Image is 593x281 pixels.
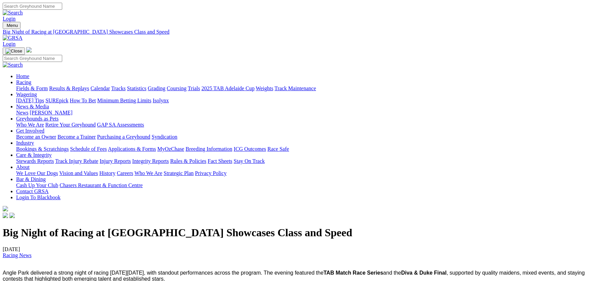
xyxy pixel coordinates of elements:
img: twitter.svg [9,213,15,218]
div: Greyhounds as Pets [16,122,590,128]
a: Coursing [167,85,187,91]
a: Calendar [90,85,110,91]
button: Toggle navigation [3,47,25,55]
a: Race Safe [267,146,289,152]
a: Stewards Reports [16,158,54,164]
a: Minimum Betting Limits [97,98,151,103]
input: Search [3,55,62,62]
div: News & Media [16,110,590,116]
h1: Big Night of Racing at [GEOGRAPHIC_DATA] Showcases Class and Speed [3,226,590,239]
a: Bar & Dining [16,176,46,182]
a: Become an Owner [16,134,56,140]
a: Wagering [16,92,37,97]
a: Rules & Policies [170,158,206,164]
div: Racing [16,85,590,92]
div: Industry [16,146,590,152]
a: Statistics [127,85,147,91]
img: facebook.svg [3,213,8,218]
span: Diva & Duke Final [401,270,446,276]
span: [DATE] [3,246,32,258]
a: Track Maintenance [275,85,316,91]
img: Search [3,10,23,16]
a: Who We Are [134,170,162,176]
a: Tracks [111,85,126,91]
a: ICG Outcomes [234,146,266,152]
a: Weights [256,85,273,91]
a: Syndication [152,134,177,140]
a: About [16,164,30,170]
a: Purchasing a Greyhound [97,134,150,140]
a: Fact Sheets [208,158,232,164]
span: Menu [7,23,18,28]
a: Home [16,73,29,79]
a: How To Bet [70,98,96,103]
div: Wagering [16,98,590,104]
a: Care & Integrity [16,152,52,158]
a: Login To Blackbook [16,195,61,200]
a: Applications & Forms [108,146,156,152]
a: Bookings & Scratchings [16,146,69,152]
a: Stay On Track [234,158,265,164]
a: Racing [16,79,31,85]
a: Trials [188,85,200,91]
a: News & Media [16,104,49,109]
a: Greyhounds as Pets [16,116,58,121]
span: TAB Match Race Series [323,270,383,276]
a: Privacy Policy [195,170,227,176]
a: Grading [148,85,165,91]
div: About [16,170,590,176]
a: Track Injury Rebate [55,158,98,164]
a: Retire Your Greyhound [45,122,96,128]
a: Strategic Plan [164,170,194,176]
a: MyOzChase [157,146,184,152]
a: Fields & Form [16,85,48,91]
a: Results & Replays [49,85,89,91]
img: GRSA [3,35,23,41]
a: Login [3,16,15,22]
img: logo-grsa-white.png [26,47,32,52]
a: GAP SA Assessments [97,122,144,128]
a: Integrity Reports [132,158,169,164]
button: Toggle navigation [3,22,21,29]
img: Search [3,62,23,68]
div: Get Involved [16,134,590,140]
img: logo-grsa-white.png [3,206,8,211]
div: Care & Integrity [16,158,590,164]
a: Login [3,41,15,47]
a: Isolynx [153,98,169,103]
img: Close [5,48,22,54]
a: Injury Reports [100,158,131,164]
div: Bar & Dining [16,182,590,188]
a: News [16,110,28,115]
a: Careers [117,170,133,176]
a: Cash Up Your Club [16,182,58,188]
a: Breeding Information [186,146,232,152]
input: Search [3,3,62,10]
a: Chasers Restaurant & Function Centre [60,182,143,188]
a: Big Night of Racing at [GEOGRAPHIC_DATA] Showcases Class and Speed [3,29,590,35]
a: Vision and Values [59,170,98,176]
a: Industry [16,140,34,146]
a: Become a Trainer [57,134,96,140]
a: Who We Are [16,122,44,128]
a: Get Involved [16,128,44,134]
a: SUREpick [45,98,68,103]
a: We Love Our Dogs [16,170,58,176]
a: Contact GRSA [16,188,48,194]
a: Racing News [3,252,32,258]
a: History [99,170,115,176]
a: Schedule of Fees [70,146,107,152]
a: [PERSON_NAME] [30,110,72,115]
a: 2025 TAB Adelaide Cup [201,85,254,91]
a: [DATE] Tips [16,98,44,103]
